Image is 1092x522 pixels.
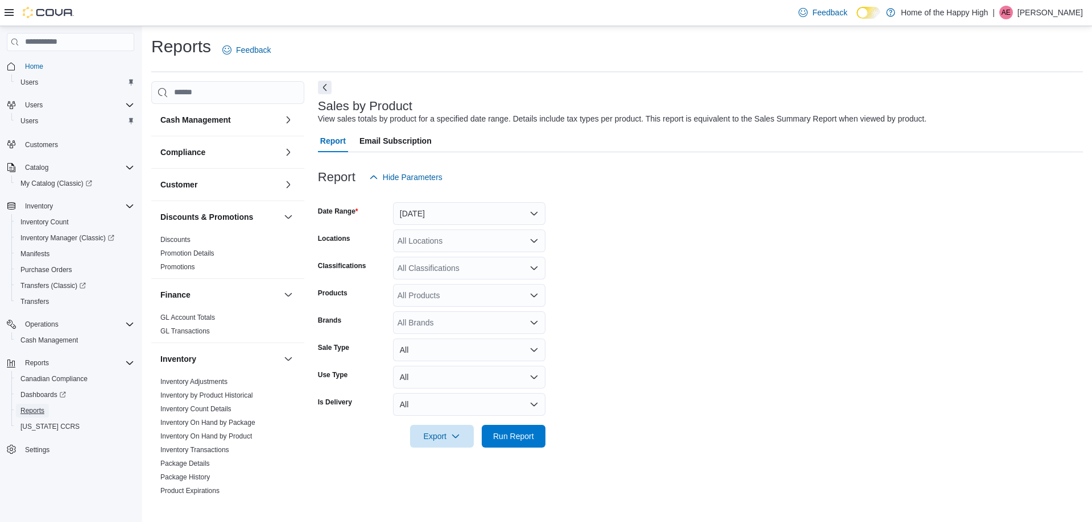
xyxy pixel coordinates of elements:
div: Discounts & Promotions [151,233,304,278]
a: Dashboards [16,388,71,402]
a: My Catalog (Classic) [11,176,139,191]
button: Discounts & Promotions [282,210,295,224]
span: Users [20,98,134,112]
span: Inventory Transactions [160,445,229,454]
a: Transfers (Classic) [11,278,139,294]
span: Customers [20,137,134,151]
button: Transfers [11,294,139,310]
h1: Reports [151,35,211,58]
a: Home [20,60,48,73]
span: Manifests [16,247,134,261]
span: Inventory On Hand by Package [160,418,255,427]
span: Settings [20,442,134,457]
button: Cash Management [160,114,279,126]
span: GL Transactions [160,327,210,336]
button: Run Report [482,425,545,448]
img: Cova [23,7,74,18]
span: Package Details [160,459,210,468]
button: Customers [2,136,139,152]
div: Finance [151,311,304,343]
button: Open list of options [530,236,539,245]
a: Customers [20,138,63,152]
span: Reports [20,406,44,415]
button: All [393,366,545,389]
h3: Inventory [160,353,196,365]
a: Feedback [218,39,275,61]
a: Inventory Adjustments [160,378,227,386]
span: Users [20,78,38,87]
p: | [992,6,995,19]
button: Settings [2,441,139,458]
a: Dashboards [11,387,139,403]
span: Cash Management [20,336,78,345]
span: Feedback [236,44,271,56]
a: Package History [160,473,210,481]
button: Inventory [160,353,279,365]
a: Canadian Compliance [16,372,92,386]
span: Users [16,76,134,89]
span: Transfers [16,295,134,308]
span: Inventory [20,199,134,213]
a: Inventory Manager (Classic) [11,230,139,246]
label: Sale Type [318,343,349,352]
span: Discounts [160,235,191,244]
button: Compliance [160,147,279,158]
a: Package Details [160,460,210,467]
span: Home [25,62,43,71]
span: Transfers [20,297,49,306]
button: Reports [2,355,139,371]
button: Users [2,97,139,113]
a: Inventory Transactions [160,446,229,454]
span: Home [20,59,134,73]
span: Inventory On Hand by Product [160,432,252,441]
label: Products [318,289,348,298]
a: Cash Management [16,333,82,347]
span: Reports [20,356,134,370]
a: Promotions [160,263,195,271]
a: Inventory On Hand by Product [160,432,252,440]
a: Inventory On Hand by Package [160,419,255,427]
span: Purchase Orders [20,265,72,274]
span: Canadian Compliance [20,374,88,383]
span: Report [320,130,346,152]
button: Discounts & Promotions [160,211,279,223]
span: Package History [160,473,210,482]
span: Inventory by Product Historical [160,391,253,400]
a: GL Transactions [160,327,210,335]
label: Brands [318,316,341,325]
a: Product Expirations [160,487,220,495]
span: [US_STATE] CCRS [20,422,80,431]
label: Is Delivery [318,398,352,407]
button: Customer [282,178,295,191]
button: Open list of options [530,291,539,300]
span: Purchase Orders [16,263,134,277]
span: Washington CCRS [16,420,134,433]
button: Compliance [282,145,295,159]
span: Catalog [20,161,134,174]
a: Manifests [16,247,54,261]
a: Users [16,114,43,128]
button: Operations [20,318,63,331]
button: Cash Management [282,113,295,127]
button: Export [410,425,474,448]
span: Canadian Compliance [16,372,134,386]
span: Inventory Manager (Classic) [20,233,114,243]
span: Cash Management [16,333,134,347]
span: Operations [25,320,59,329]
h3: Cash Management [160,114,231,126]
a: Transfers [16,295,53,308]
button: Inventory [282,352,295,366]
span: Transfers (Classic) [20,281,86,290]
button: Canadian Compliance [11,371,139,387]
button: Home [2,58,139,74]
span: Inventory Manager (Classic) [16,231,134,245]
p: [PERSON_NAME] [1017,6,1083,19]
span: Product Expirations [160,486,220,495]
span: My Catalog (Classic) [16,177,134,190]
a: Inventory Count Details [160,405,231,413]
a: GL Account Totals [160,314,215,321]
span: Transfers (Classic) [16,279,134,293]
label: Classifications [318,261,366,270]
div: View sales totals by product for a specified date range. Details include tax types per product. T... [318,113,926,125]
a: Promotion Details [160,249,214,257]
